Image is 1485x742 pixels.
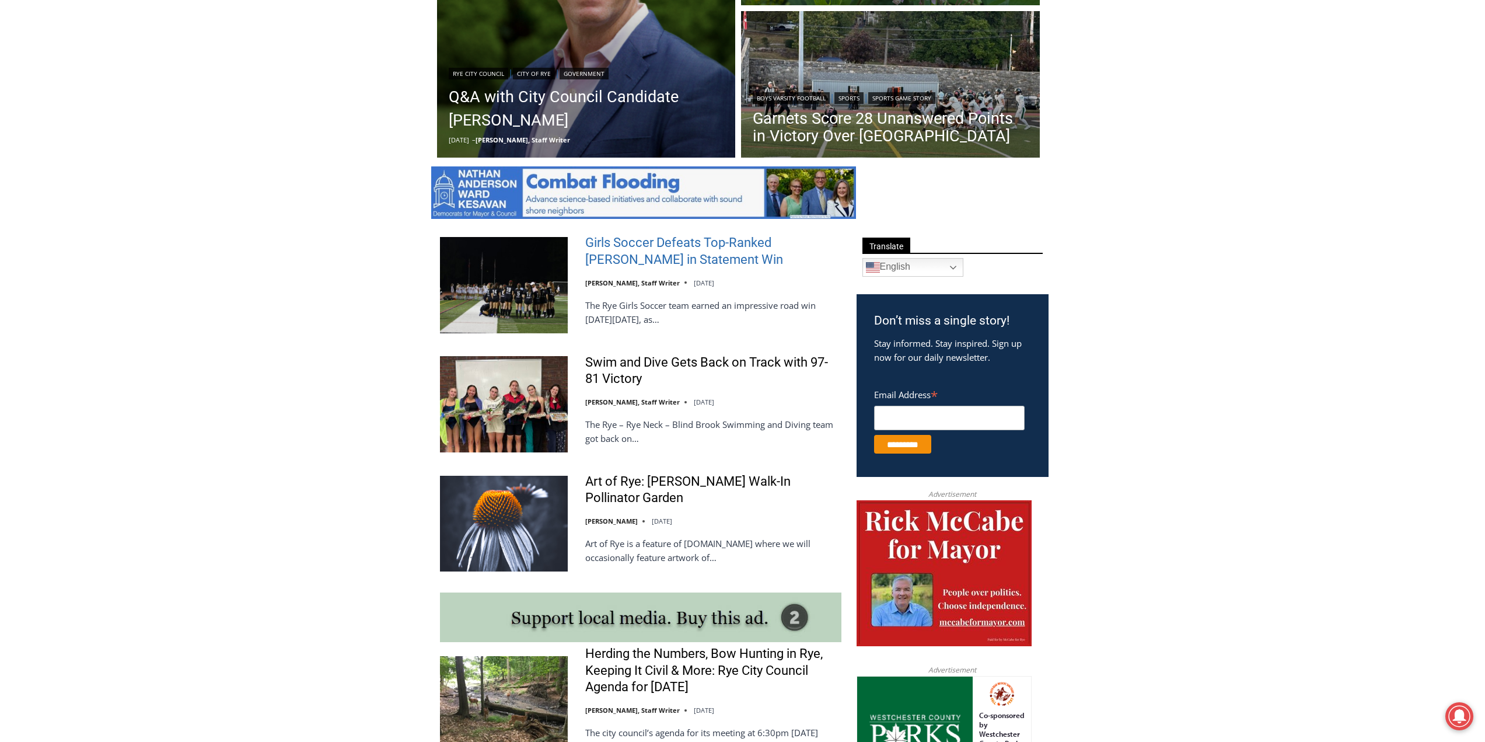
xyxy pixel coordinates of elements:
[472,135,476,144] span: –
[476,135,570,144] a: [PERSON_NAME], Staff Writer
[753,92,830,104] a: Boys Varsity Football
[868,92,935,104] a: Sports Game Story
[874,312,1031,330] h3: Don’t miss a single story!
[585,235,841,268] a: Girls Soccer Defeats Top-Ranked [PERSON_NAME] in Statement Win
[874,383,1025,404] label: Email Address
[862,258,963,277] a: English
[1,116,174,145] a: [PERSON_NAME] Read Sanctuary Fall Fest: [DATE]
[440,593,841,642] img: support local media, buy this ad
[513,68,555,79] a: City of Rye
[281,113,565,145] a: Intern @ [DOMAIN_NAME]
[560,68,609,79] a: Government
[440,356,568,452] img: Swim and Dive Gets Back on Track with 97-81 Victory
[123,34,169,96] div: Co-sponsored by Westchester County Parks
[741,11,1040,161] img: (PHOTO: Rye Football's Henry Shoemaker (#5) kicks an extra point in his team's 42-13 win vs Yorkt...
[694,278,714,287] time: [DATE]
[862,238,910,253] span: Translate
[585,646,841,696] a: Herding the Numbers, Bow Hunting in Rye, Keeping It Civil & More: Rye City Council Agenda for [DATE]
[440,237,568,333] img: Girls Soccer Defeats Top-Ranked Albertus Magnus in Statement Win
[753,90,1028,104] div: | |
[585,473,841,507] a: Art of Rye: [PERSON_NAME] Walk-In Pollinator Garden
[834,92,864,104] a: Sports
[874,336,1031,364] p: Stay informed. Stay inspired. Sign up now for our daily newsletter.
[694,398,714,406] time: [DATE]
[1,1,116,116] img: s_800_29ca6ca9-f6cc-433c-a631-14f6620ca39b.jpeg
[694,706,714,715] time: [DATE]
[857,500,1032,646] img: McCabe for Mayor
[123,99,128,110] div: 1
[449,65,724,79] div: | |
[866,260,880,274] img: en
[585,354,841,388] a: Swim and Dive Gets Back on Track with 97-81 Victory
[917,489,988,500] span: Advertisement
[585,706,680,715] a: [PERSON_NAME], Staff Writer
[753,110,1028,145] a: Garnets Score 28 Unanswered Points in Victory Over [GEOGRAPHIC_DATA]
[305,116,541,142] span: Intern @ [DOMAIN_NAME]
[585,398,680,406] a: [PERSON_NAME], Staff Writer
[585,298,841,326] p: The Rye Girls Soccer team earned an impressive road win [DATE][DATE], as…
[137,99,142,110] div: 6
[449,85,724,132] a: Q&A with City Council Candidate [PERSON_NAME]
[585,517,638,525] a: [PERSON_NAME]
[741,11,1040,161] a: Read More Garnets Score 28 Unanswered Points in Victory Over Yorktown
[9,117,155,144] h4: [PERSON_NAME] Read Sanctuary Fall Fest: [DATE]
[585,278,680,287] a: [PERSON_NAME], Staff Writer
[295,1,551,113] div: "At the 10am stand-up meeting, each intern gets a chance to take [PERSON_NAME] and the other inte...
[917,664,988,675] span: Advertisement
[131,99,134,110] div: /
[652,517,672,525] time: [DATE]
[449,135,469,144] time: [DATE]
[585,537,841,565] p: Art of Rye is a feature of [DOMAIN_NAME] where we will occasionally feature artwork of…
[585,417,841,445] p: The Rye – Rye Neck – Blind Brook Swimming and Diving team got back on…
[449,68,508,79] a: Rye City Council
[440,476,568,572] img: Art of Rye: Edith Read Walk-In Pollinator Garden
